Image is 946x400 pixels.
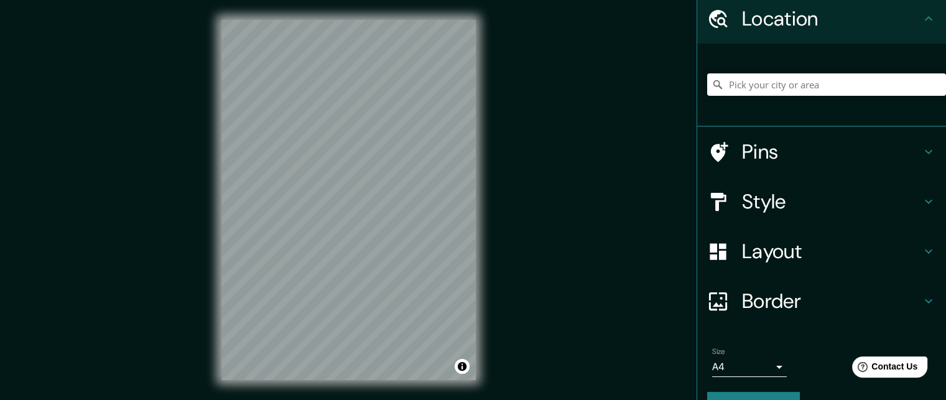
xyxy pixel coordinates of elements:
[742,239,921,264] h4: Layout
[742,189,921,214] h4: Style
[742,6,921,31] h4: Location
[835,351,932,386] iframe: Help widget launcher
[697,127,946,177] div: Pins
[455,359,470,374] button: Toggle attribution
[697,177,946,226] div: Style
[712,347,725,357] label: Size
[742,289,921,314] h4: Border
[697,226,946,276] div: Layout
[742,139,921,164] h4: Pins
[697,276,946,326] div: Border
[221,20,476,380] canvas: Map
[712,357,787,377] div: A4
[707,73,946,96] input: Pick your city or area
